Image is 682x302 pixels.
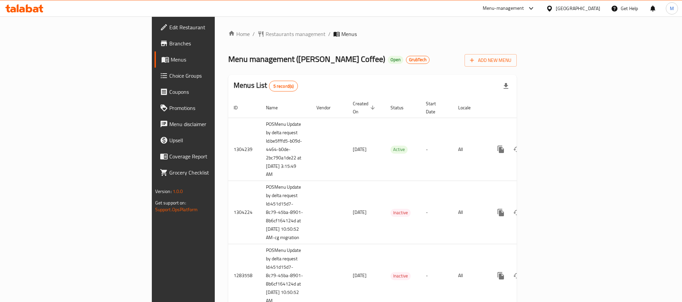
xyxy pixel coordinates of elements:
td: POSMenu Update by delta request Id:451d15d7-8c79-45ba-8901-8b6cf164124d at [DATE] 10:50:52 AM-cg ... [261,181,311,244]
span: Grocery Checklist [169,168,260,177]
span: Edit Restaurant [169,23,260,31]
button: more [493,141,509,157]
span: [DATE] [353,271,367,280]
button: Change Status [509,204,525,221]
span: Coupons [169,88,260,96]
span: Menu disclaimer [169,120,260,128]
span: Inactive [390,272,411,280]
span: Status [390,104,412,112]
span: Active [390,146,408,153]
div: Export file [498,78,514,94]
div: [GEOGRAPHIC_DATA] [556,5,600,12]
a: Restaurants management [258,30,326,38]
button: more [493,268,509,284]
span: ID [234,104,246,112]
button: more [493,204,509,221]
a: Promotions [155,100,266,116]
nav: breadcrumb [228,30,517,38]
td: - [420,181,453,244]
span: 1.0.0 [173,187,183,196]
span: GrubTech [406,57,429,63]
span: Choice Groups [169,72,260,80]
span: Menus [171,55,260,64]
span: Menu management ( [PERSON_NAME] Coffee ) [228,51,385,67]
a: Choice Groups [155,68,266,84]
span: Locale [458,104,479,112]
button: Change Status [509,141,525,157]
span: Coverage Report [169,152,260,160]
span: Restaurants management [266,30,326,38]
span: Promotions [169,104,260,112]
span: Branches [169,39,260,47]
button: Add New Menu [465,54,517,67]
span: Name [266,104,286,112]
a: Edit Restaurant [155,19,266,35]
a: Branches [155,35,266,51]
div: Menu-management [483,4,524,12]
span: M [670,5,674,12]
td: All [453,181,487,244]
span: Version: [155,187,172,196]
td: All [453,118,487,181]
th: Actions [487,98,563,118]
a: Menu disclaimer [155,116,266,132]
div: Total records count [269,81,298,91]
span: Add New Menu [470,56,511,65]
h2: Menus List [234,80,298,91]
span: Menus [341,30,357,38]
span: Get support on: [155,198,186,207]
a: Menus [155,51,266,68]
span: Start Date [426,100,445,116]
span: 5 record(s) [269,83,298,89]
a: Grocery Checklist [155,164,266,181]
a: Upsell [155,132,266,148]
span: Vendor [316,104,339,112]
a: Coverage Report [155,148,266,164]
div: Open [388,56,403,64]
button: Change Status [509,268,525,284]
span: Open [388,57,403,63]
li: / [328,30,331,38]
a: Support.OpsPlatform [155,205,198,214]
td: - [420,118,453,181]
span: Inactive [390,209,411,217]
span: [DATE] [353,208,367,217]
td: POSMenu Update by delta request Id:be5fffd5-b09d-4464-b0de-2bc790a1de22 at [DATE] 3:15:49 AM [261,118,311,181]
div: Active [390,146,408,154]
a: Coupons [155,84,266,100]
span: Upsell [169,136,260,144]
span: [DATE] [353,145,367,154]
span: Created On [353,100,377,116]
